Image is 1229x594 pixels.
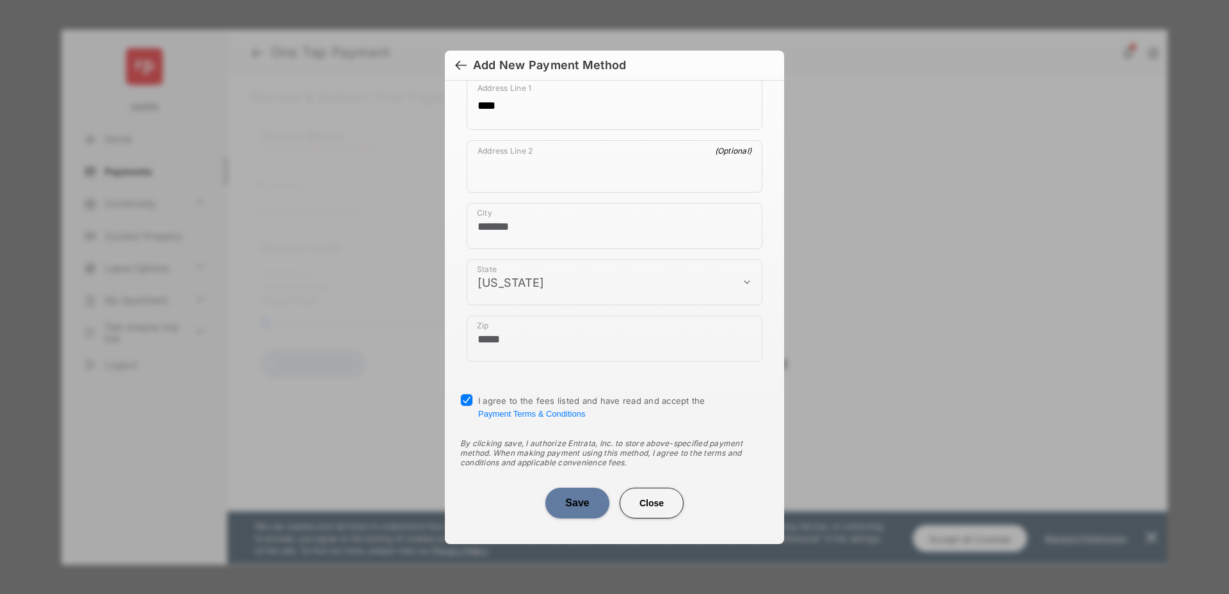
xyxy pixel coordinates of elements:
[467,203,762,249] div: payment_method_screening[postal_addresses][locality]
[467,77,762,130] div: payment_method_screening[postal_addresses][addressLine1]
[478,396,705,419] span: I agree to the fees listed and have read and accept the
[473,58,626,72] div: Add New Payment Method
[545,488,609,518] button: Save
[460,438,769,467] div: By clicking save, I authorize Entrata, Inc. to store above-specified payment method. When making ...
[467,316,762,362] div: payment_method_screening[postal_addresses][postalCode]
[620,488,684,518] button: Close
[467,259,762,305] div: payment_method_screening[postal_addresses][administrativeArea]
[478,409,585,419] button: I agree to the fees listed and have read and accept the
[467,140,762,193] div: payment_method_screening[postal_addresses][addressLine2]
